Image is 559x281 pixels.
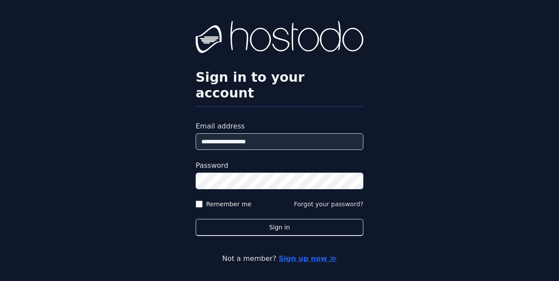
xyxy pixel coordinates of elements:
img: Hostodo [196,21,363,56]
label: Email address [196,121,363,132]
p: Not a member? [42,253,517,264]
button: Forgot your password? [294,200,363,208]
h2: Sign in to your account [196,69,363,101]
label: Remember me [206,200,252,208]
a: Sign up now ≫ [279,254,337,263]
button: Sign in [196,219,363,236]
label: Password [196,160,363,171]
